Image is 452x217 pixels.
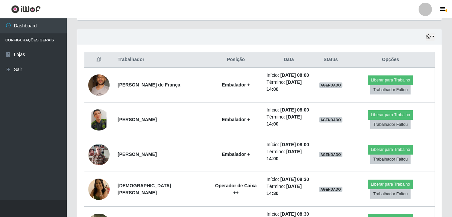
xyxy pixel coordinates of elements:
[319,82,342,88] span: AGENDADO
[280,177,309,182] time: [DATE] 08:30
[368,110,413,120] button: Liberar para Trabalho
[114,52,209,68] th: Trabalhador
[11,5,41,13] img: CoreUI Logo
[267,183,311,197] li: Término:
[88,71,110,99] img: 1693432799936.jpeg
[370,189,411,199] button: Trabalhador Faltou
[368,145,413,154] button: Liberar para Trabalho
[280,107,309,113] time: [DATE] 08:00
[88,140,110,169] img: 1753363159449.jpeg
[222,82,250,87] strong: Embalador +
[118,117,157,122] strong: [PERSON_NAME]
[267,141,311,148] li: Início:
[267,72,311,79] li: Início:
[267,148,311,162] li: Término:
[319,187,342,192] span: AGENDADO
[222,152,250,157] strong: Embalador +
[280,72,309,78] time: [DATE] 08:00
[315,52,346,68] th: Status
[368,180,413,189] button: Liberar para Trabalho
[267,114,311,128] li: Término:
[118,183,171,195] strong: [DEMOGRAPHIC_DATA][PERSON_NAME]
[209,52,262,68] th: Posição
[267,106,311,114] li: Início:
[118,82,180,87] strong: [PERSON_NAME] de França
[222,117,250,122] strong: Embalador +
[370,120,411,129] button: Trabalhador Faltou
[370,85,411,94] button: Trabalhador Faltou
[118,152,157,157] strong: [PERSON_NAME]
[267,176,311,183] li: Início:
[280,142,309,147] time: [DATE] 08:00
[280,211,309,217] time: [DATE] 08:30
[368,75,413,85] button: Liberar para Trabalho
[88,175,110,203] img: 1759261307405.jpeg
[346,52,435,68] th: Opções
[370,155,411,164] button: Trabalhador Faltou
[263,52,315,68] th: Data
[267,79,311,93] li: Término:
[319,117,342,123] span: AGENDADO
[319,152,342,157] span: AGENDADO
[88,105,110,134] img: 1742239917826.jpeg
[215,183,257,195] strong: Operador de Caixa ++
